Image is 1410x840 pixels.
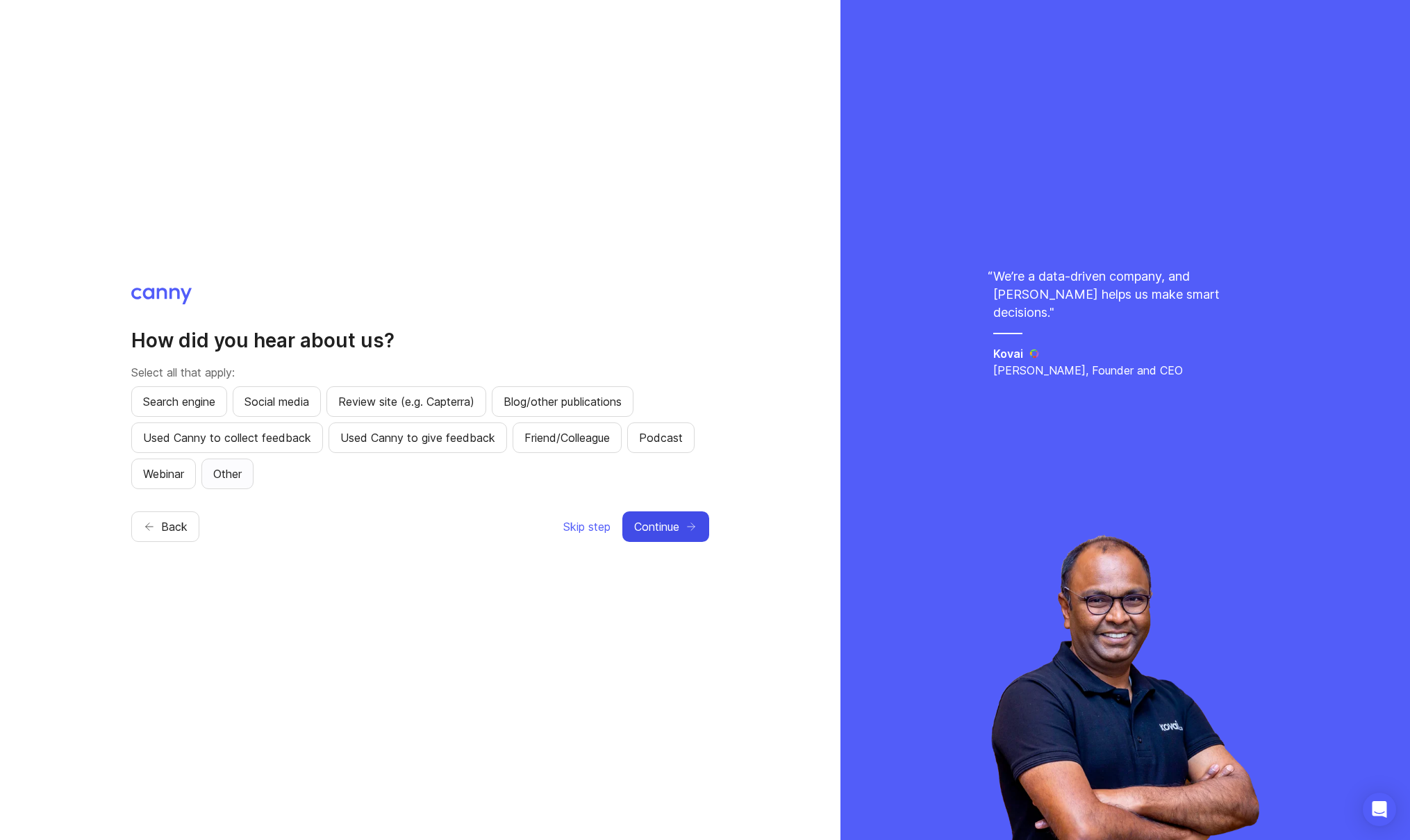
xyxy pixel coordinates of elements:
[993,362,1257,379] p: [PERSON_NAME], Founder and CEO
[131,288,192,304] img: Canny logo
[213,466,242,482] span: Other
[326,386,486,417] button: Review site (e.g. Capterra)
[131,511,199,542] button: Back
[639,429,683,446] span: Podcast
[161,518,188,535] span: Back
[201,459,254,489] button: Other
[244,393,309,410] span: Social media
[143,429,311,446] span: Used Canny to collect feedback
[340,429,495,446] span: Used Canny to give feedback
[563,511,611,542] button: Skip step
[1029,348,1040,359] img: Kovai logo
[338,393,474,410] span: Review site (e.g. Capterra)
[563,518,611,535] span: Skip step
[131,422,323,453] button: Used Canny to collect feedback
[513,422,622,453] button: Friend/Colleague
[143,466,184,482] span: Webinar
[993,267,1257,322] p: We’re a data-driven company, and [PERSON_NAME] helps us make smart decisions. "
[131,386,227,417] button: Search engine
[1363,793,1396,826] div: Open Intercom Messenger
[131,328,709,353] h2: How did you hear about us?
[143,393,215,410] span: Search engine
[634,518,679,535] span: Continue
[627,422,695,453] button: Podcast
[131,459,196,489] button: Webinar
[524,429,610,446] span: Friend/Colleague
[991,534,1259,840] img: saravana-fdffc8c2a6fa09d1791ca03b1e989ae1.webp
[329,422,507,453] button: Used Canny to give feedback
[492,386,633,417] button: Blog/other publications
[131,364,709,381] p: Select all that apply:
[504,393,622,410] span: Blog/other publications
[622,511,709,542] button: Continue
[233,386,321,417] button: Social media
[993,345,1023,362] h5: Kovai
